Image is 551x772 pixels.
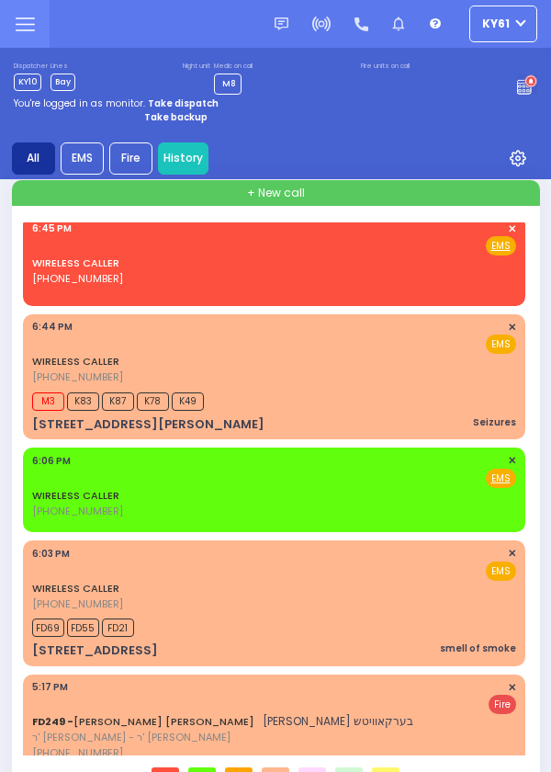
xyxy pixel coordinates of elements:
[172,392,204,411] span: K49
[32,454,71,468] span: 6:06 PM
[32,680,68,694] span: 5:17 PM
[486,562,516,581] span: EMS
[247,185,305,201] span: + New call
[32,596,123,611] span: [PHONE_NUMBER]
[440,641,516,655] div: smell of smoke
[508,680,516,696] span: ✕
[263,713,413,729] span: [PERSON_NAME] בערקאוויטש
[491,239,511,253] u: EMS
[61,142,104,175] div: EMS
[14,62,48,72] label: Dispatcher
[473,415,516,429] div: Seizures
[32,504,123,518] span: [PHONE_NUMBER]
[32,641,158,660] div: [STREET_ADDRESS]
[67,619,99,637] span: FD55
[361,62,410,72] label: Fire units on call
[32,581,119,596] a: WIRELESS CALLER
[14,96,145,110] span: You're logged in as monitor.
[67,392,99,411] span: K83
[508,221,516,237] span: ✕
[137,392,169,411] span: K78
[14,74,41,91] span: KY10
[32,255,119,270] a: WIRELESS CALLER
[32,369,123,384] span: [PHONE_NUMBER]
[486,335,516,354] span: EMS
[32,271,123,286] span: [PHONE_NUMBER]
[102,392,134,411] span: K87
[469,6,537,42] button: KY61
[144,110,208,124] strong: Take backup
[32,619,64,637] span: FD69
[158,142,208,175] a: History
[508,453,516,469] span: ✕
[51,74,75,91] span: Bay
[222,77,236,88] span: M8
[51,62,75,72] label: Lines
[183,62,210,72] label: Night unit
[32,392,64,411] span: M3
[32,714,254,729] a: [PERSON_NAME] [PERSON_NAME]
[32,354,119,369] a: WIRELESS CALLER
[32,730,413,745] span: ר' [PERSON_NAME] - ר' [PERSON_NAME]
[32,547,70,561] span: 6:03 PM
[32,488,119,503] a: WIRELESS CALLER
[102,619,134,637] span: FD21
[32,745,123,760] span: [PHONE_NUMBER]
[109,142,152,175] div: Fire
[214,62,253,72] label: Medic on call
[148,96,219,110] strong: Take dispatch
[482,16,510,32] span: KY61
[508,546,516,562] span: ✕
[275,17,288,31] img: message.svg
[32,221,72,235] span: 6:45 PM
[12,142,55,175] div: All
[32,415,264,434] div: [STREET_ADDRESS][PERSON_NAME]
[32,320,73,334] span: 6:44 PM
[489,695,516,714] span: Fire
[491,471,511,485] u: EMS
[508,320,516,335] span: ✕
[32,714,73,729] span: FD249 -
